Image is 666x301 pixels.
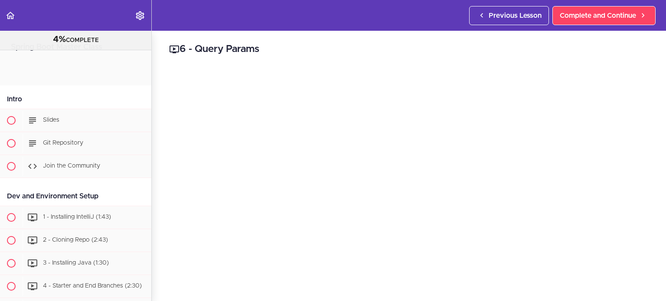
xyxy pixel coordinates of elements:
a: Complete and Continue [552,6,656,25]
a: Previous Lesson [469,6,549,25]
span: Join the Community [43,163,100,169]
span: 2 - Cloning Repo (2:43) [43,237,108,243]
span: Git Repository [43,140,83,146]
div: COMPLETE [11,34,140,45]
span: 1 - Installing IntelliJ (1:43) [43,214,111,220]
span: Slides [43,117,59,123]
svg: Back to course curriculum [5,10,16,21]
svg: Settings Menu [135,10,145,21]
h2: 6 - Query Params [169,42,649,57]
span: Complete and Continue [560,10,636,21]
span: 3 - Installing Java (1:30) [43,260,109,266]
span: 4% [53,35,66,44]
span: Previous Lesson [489,10,542,21]
span: 4 - Starter and End Branches (2:30) [43,283,142,289]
